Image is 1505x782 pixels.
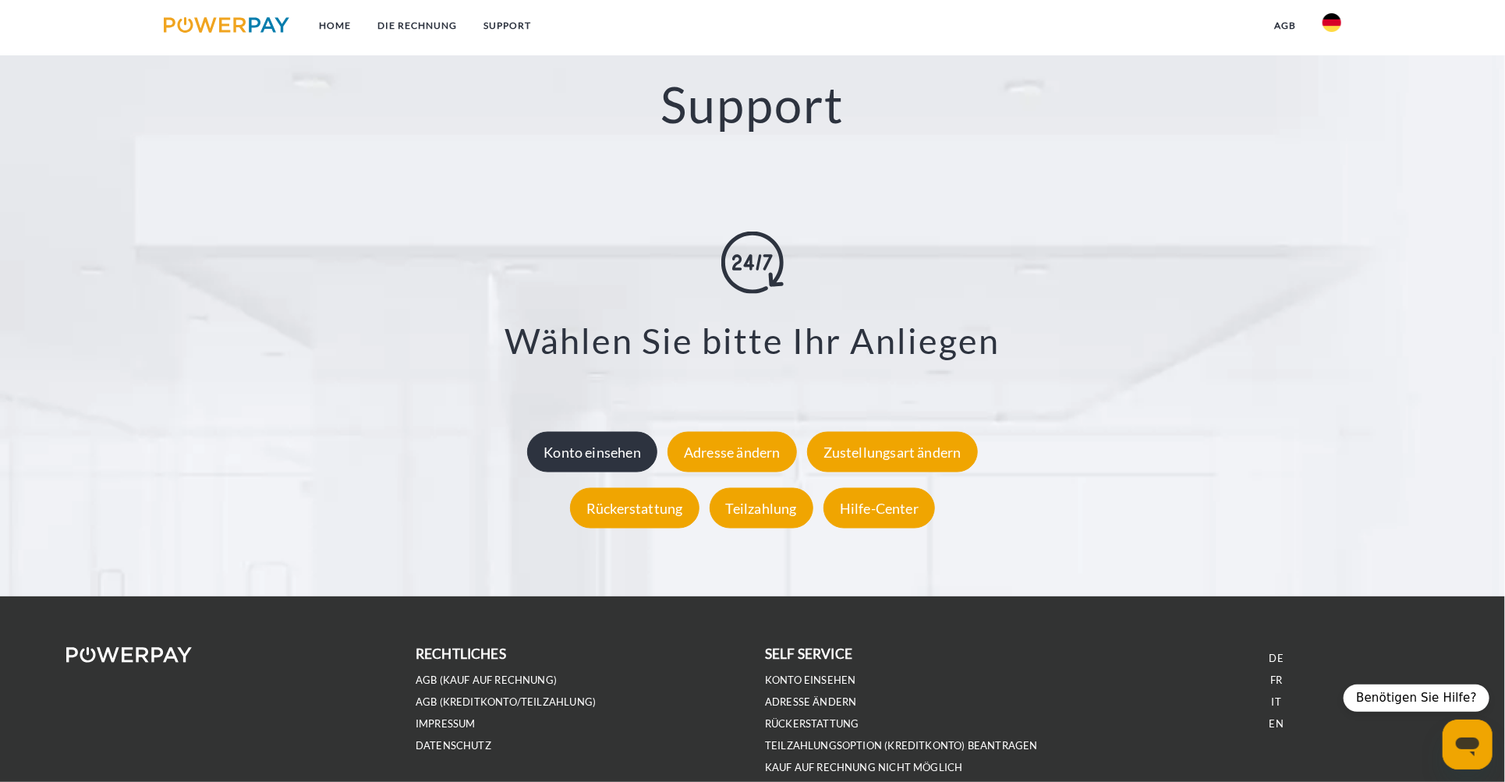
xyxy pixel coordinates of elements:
img: online-shopping.svg [721,231,784,293]
h2: Support [76,74,1430,136]
div: Rückerstattung [570,488,699,529]
a: Hilfe-Center [820,500,939,517]
a: IMPRESSUM [416,717,476,731]
iframe: Schaltfläche zum Öffnen des Messaging-Fensters; Konversation läuft [1443,720,1493,770]
a: AGB (Kreditkonto/Teilzahlung) [416,695,596,709]
a: Kauf auf Rechnung nicht möglich [765,761,963,774]
a: DE [1270,652,1284,665]
div: Teilzahlung [710,488,813,529]
a: SUPPORT [470,12,544,40]
div: Zustellungsart ändern [807,432,978,472]
a: Konto einsehen [523,444,661,461]
a: FR [1270,674,1282,687]
div: Benötigen Sie Hilfe? [1344,685,1489,712]
a: Rückerstattung [765,717,859,731]
div: Konto einsehen [527,432,657,472]
a: Rückerstattung [566,500,703,517]
a: Adresse ändern [664,444,801,461]
div: Adresse ändern [668,432,797,472]
a: AGB (Kauf auf Rechnung) [416,674,557,687]
a: EN [1270,717,1284,731]
a: Konto einsehen [765,674,856,687]
h3: Wählen Sie bitte Ihr Anliegen [95,318,1411,362]
a: Zustellungsart ändern [803,444,982,461]
img: logo-powerpay-white.svg [66,647,192,663]
a: Adresse ändern [765,695,857,709]
div: Hilfe-Center [823,488,935,529]
a: IT [1272,695,1281,709]
a: Teilzahlung [706,500,817,517]
a: DIE RECHNUNG [364,12,470,40]
a: Home [306,12,364,40]
b: self service [765,646,852,662]
img: de [1323,13,1341,32]
a: agb [1261,12,1309,40]
a: DATENSCHUTZ [416,739,491,752]
a: Teilzahlungsoption (KREDITKONTO) beantragen [765,739,1038,752]
b: rechtliches [416,646,506,662]
img: logo-powerpay.svg [164,17,289,33]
